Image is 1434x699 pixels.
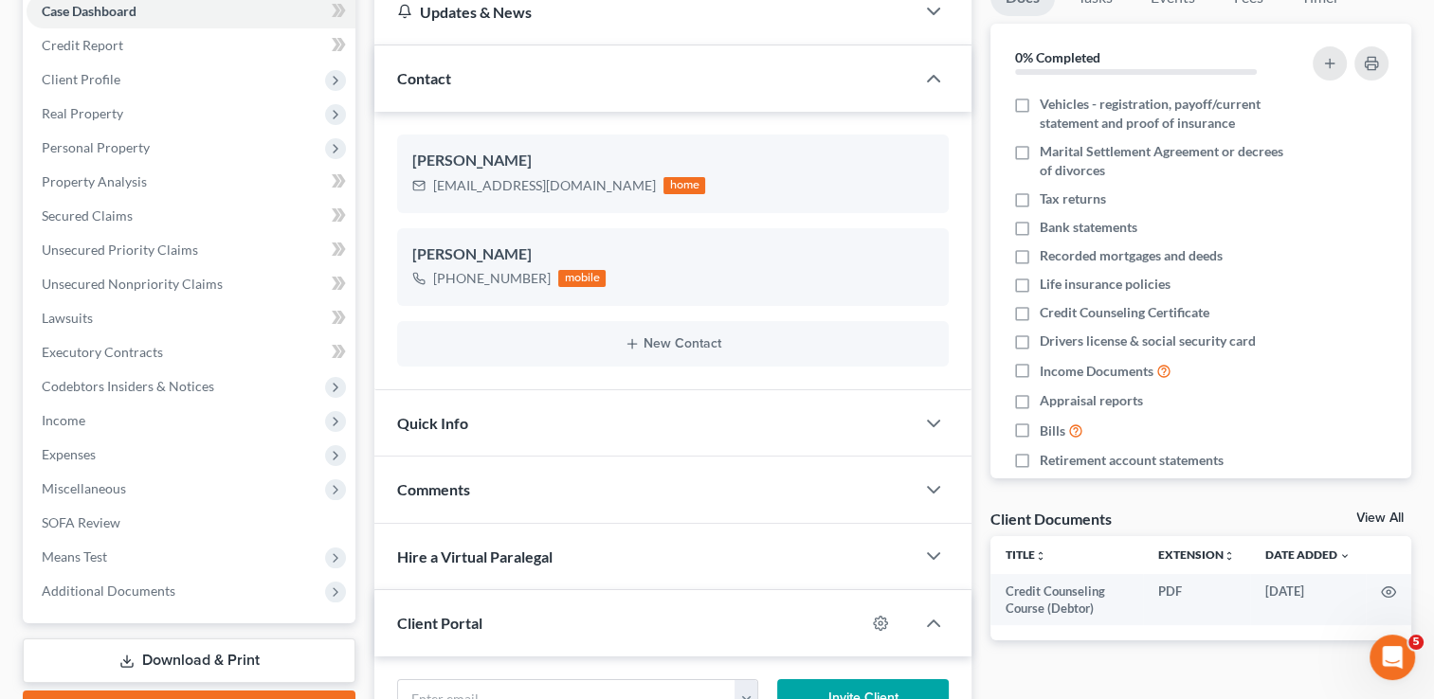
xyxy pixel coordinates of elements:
[42,514,120,530] span: SOFA Review
[1015,49,1100,65] strong: 0% Completed
[1040,332,1256,350] span: Drivers license & social security card
[1265,547,1351,562] a: Date Added expand_more
[990,574,1143,626] td: Credit Counseling Course (Debtor)
[27,506,355,540] a: SOFA Review
[990,509,1112,529] div: Client Documents
[1040,421,1065,440] span: Bills
[1040,362,1153,381] span: Income Documents
[397,2,892,22] div: Updates & News
[1370,635,1415,680] iframe: Intercom live chat
[397,414,468,432] span: Quick Info
[397,614,482,632] span: Client Portal
[42,446,96,462] span: Expenses
[1040,189,1106,208] span: Tax returns
[1040,95,1290,133] span: Vehicles - registration, payoff/current statement and proof of insurance
[27,267,355,301] a: Unsecured Nonpriority Claims
[1158,547,1235,562] a: Extensionunfold_more
[27,165,355,199] a: Property Analysis
[42,71,120,87] span: Client Profile
[1040,303,1209,322] span: Credit Counseling Certificate
[1339,550,1351,562] i: expand_more
[27,335,355,369] a: Executory Contracts
[23,638,355,683] a: Download & Print
[42,276,223,292] span: Unsecured Nonpriority Claims
[27,233,355,267] a: Unsecured Priority Claims
[42,378,214,394] span: Codebtors Insiders & Notices
[1250,574,1366,626] td: [DATE]
[42,105,123,121] span: Real Property
[42,344,163,360] span: Executory Contracts
[1408,635,1424,650] span: 5
[42,37,123,53] span: Credit Report
[663,177,705,194] div: home
[1356,511,1404,525] a: View All
[397,69,451,87] span: Contact
[42,412,85,428] span: Income
[433,176,656,195] div: [EMAIL_ADDRESS][DOMAIN_NAME]
[42,480,126,496] span: Miscellaneous
[433,269,551,288] div: [PHONE_NUMBER]
[42,207,133,224] span: Secured Claims
[397,547,553,565] span: Hire a Virtual Paralegal
[27,28,355,63] a: Credit Report
[27,301,355,335] a: Lawsuits
[412,336,934,351] button: New Contact
[42,173,147,189] span: Property Analysis
[27,199,355,233] a: Secured Claims
[1143,574,1250,626] td: PDF
[42,548,107,565] span: Means Test
[42,582,175,599] span: Additional Documents
[42,3,136,19] span: Case Dashboard
[42,310,93,326] span: Lawsuits
[412,243,934,266] div: [PERSON_NAME]
[1006,547,1046,562] a: Titleunfold_more
[1040,391,1143,410] span: Appraisal reports
[1224,550,1235,562] i: unfold_more
[397,480,470,498] span: Comments
[1040,451,1224,470] span: Retirement account statements
[42,139,150,155] span: Personal Property
[412,150,934,172] div: [PERSON_NAME]
[1040,142,1290,180] span: Marital Settlement Agreement or decrees of divorces
[558,270,606,287] div: mobile
[42,242,198,258] span: Unsecured Priority Claims
[1040,218,1137,237] span: Bank statements
[1040,275,1171,294] span: Life insurance policies
[1035,550,1046,562] i: unfold_more
[1040,246,1223,265] span: Recorded mortgages and deeds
